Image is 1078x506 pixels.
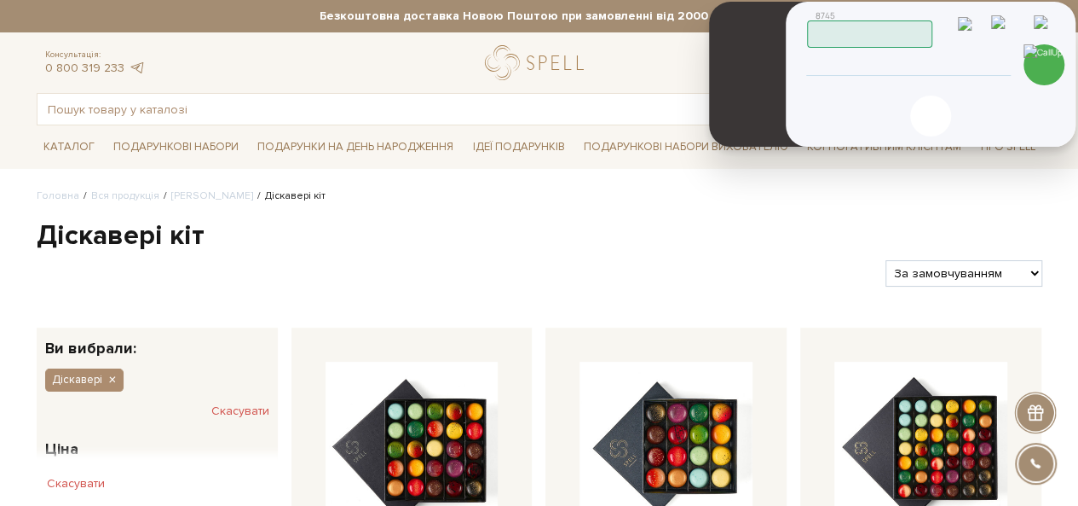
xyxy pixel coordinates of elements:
[37,189,79,202] a: Головна
[251,134,460,160] a: Подарунки на День народження
[37,94,1002,125] input: Пошук товару у каталозі
[45,49,146,61] span: Консультація:
[253,189,326,204] li: Діскавері кіт
[52,372,102,387] span: Діскавері
[171,189,253,202] a: [PERSON_NAME]
[973,134,1041,160] a: Про Spell
[37,470,115,497] button: Скасувати
[45,369,124,391] button: Діскавері
[37,134,101,160] a: Каталог
[45,61,124,75] a: 0 800 319 233
[577,132,795,161] a: Подарункові набори вихователю
[211,398,269,425] button: Скасувати
[107,134,245,160] a: Подарункові набори
[465,134,571,160] a: Ідеї подарунків
[37,328,278,356] div: Ви вибрали:
[800,132,968,161] a: Корпоративним клієнтам
[37,218,1042,254] h1: Діскавері кіт
[485,45,591,80] a: logo
[91,189,159,202] a: Вся продукція
[37,9,1042,24] strong: Безкоштовна доставка Новою Поштою при замовленні від 2000 гривень
[129,61,146,75] a: telegram
[45,438,78,461] span: Ціна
